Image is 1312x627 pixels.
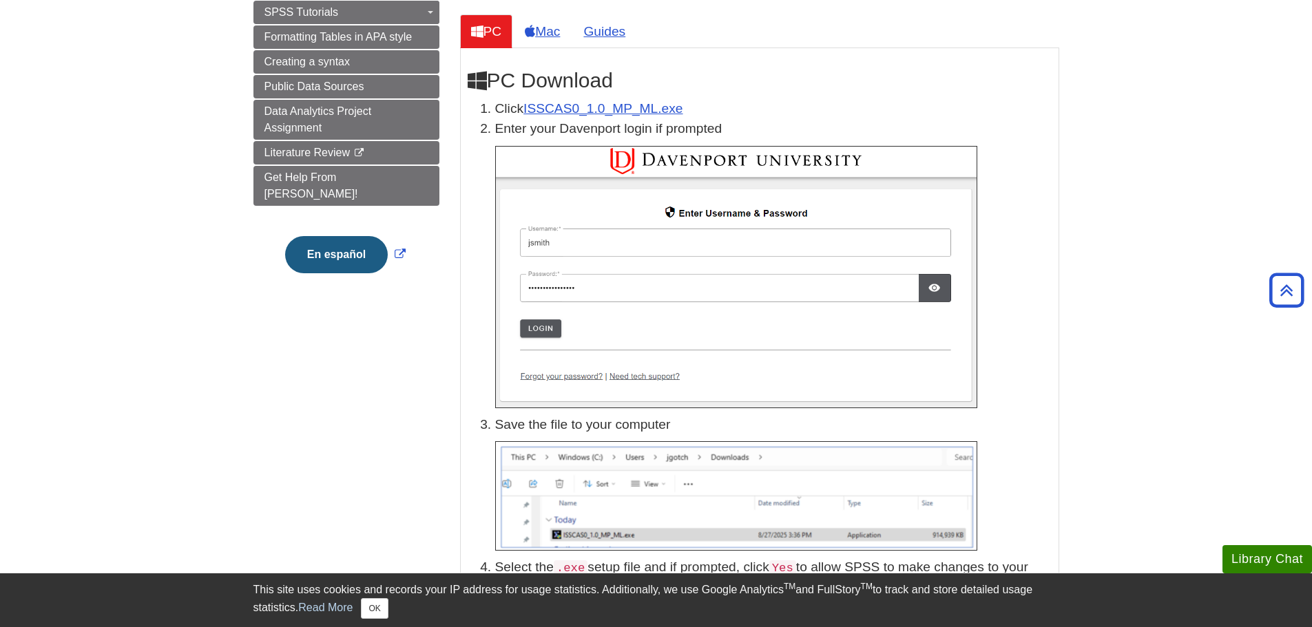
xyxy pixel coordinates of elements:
[1222,545,1312,573] button: Library Chat
[253,25,439,49] a: Formatting Tables in APA style
[253,50,439,74] a: Creating a syntax
[460,14,513,48] a: PC
[264,105,372,134] span: Data Analytics Project Assignment
[495,119,1052,139] p: Enter your Davenport login if prompted
[285,236,388,273] button: En español
[468,69,1052,92] h2: PC Download
[264,56,351,67] span: Creating a syntax
[253,166,439,206] a: Get Help From [PERSON_NAME]!
[495,415,1052,435] p: Save the file to your computer
[264,6,339,18] span: SPSS Tutorials
[572,14,636,48] a: Guides
[353,149,364,158] i: This link opens in a new window
[298,602,353,613] a: Read More
[264,31,413,43] span: Formatting Tables in APA style
[264,147,351,158] span: Literature Review
[264,171,358,200] span: Get Help From [PERSON_NAME]!
[523,101,683,116] a: Download opens in new window
[495,441,977,551] img: 'ISSCASO1.0_MP_ML.exe' is being saved to a folder in the download folder.
[1264,281,1309,299] a: Back to Top
[361,598,388,619] button: Close
[554,560,587,576] code: .exe
[253,75,439,98] a: Public Data Sources
[253,100,439,140] a: Data Analytics Project Assignment
[253,582,1059,619] div: This site uses cookies and records your IP address for usage statistics. Additionally, we use Goo...
[253,1,439,24] a: SPSS Tutorials
[495,557,1052,597] p: Select the setup file and if prompted, click to allow SPSS to make changes to your device
[514,14,571,48] a: Mac
[282,248,409,260] a: Link opens in new window
[769,560,796,576] code: Yes
[253,141,439,164] a: Literature Review
[784,582,795,591] sup: TM
[495,99,1052,119] li: Click
[264,81,364,92] span: Public Data Sources
[861,582,873,591] sup: TM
